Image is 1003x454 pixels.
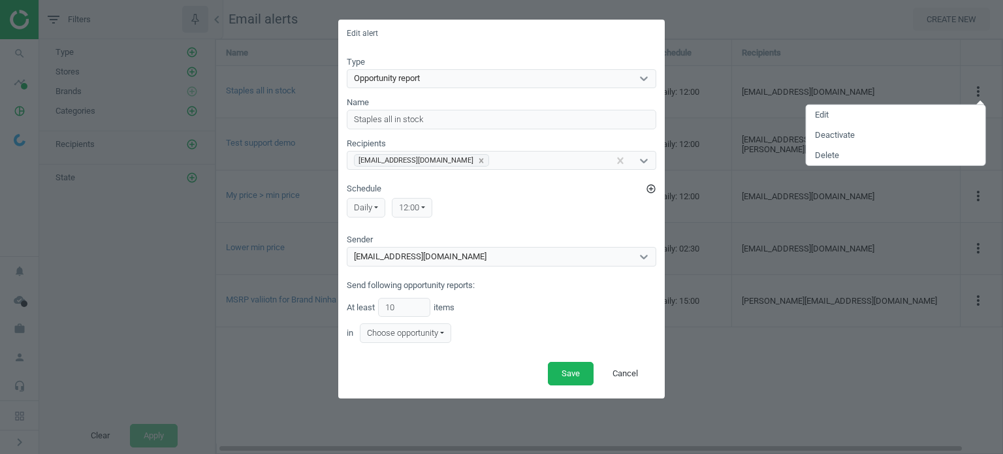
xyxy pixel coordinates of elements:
i: add_circle_outline [646,184,656,194]
button: Save [548,362,594,385]
div: in [347,323,656,343]
button: Schedule [646,184,656,194]
a: Delete [806,145,985,165]
label: Name [347,97,369,108]
button: Cancel [599,362,652,385]
label: Type [347,56,365,68]
div: Opportunity report [354,73,420,84]
div: Choose opportunity [360,323,451,343]
div: [EMAIL_ADDRESS][DOMAIN_NAME] [355,155,474,166]
div: daily [347,198,385,218]
label: Sender [347,234,373,246]
label: Schedule [347,183,656,195]
input: Enter alert name... [347,110,656,129]
a: Deactivate [806,125,985,145]
h5: Edit alert [347,28,378,39]
a: Edit [806,105,985,125]
div: At least items [347,298,656,317]
label: Send following opportunity reports: [347,280,475,291]
div: 12:00 [392,198,432,218]
div: [EMAIL_ADDRESS][DOMAIN_NAME] [354,251,486,263]
label: Recipients [347,138,386,150]
input: any [378,298,430,317]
